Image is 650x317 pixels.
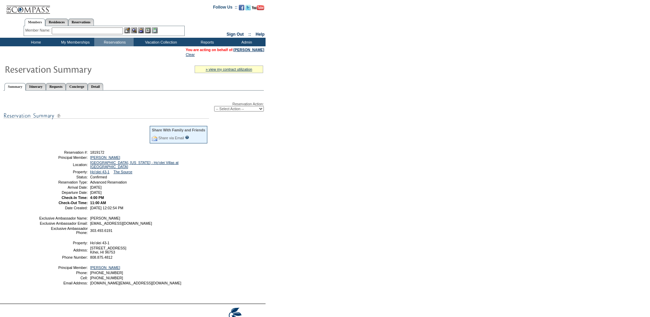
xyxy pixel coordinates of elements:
input: What is this? [185,136,189,139]
strong: Check-In Time: [62,196,88,200]
td: Principal Member: [39,266,88,270]
td: Vacation Collection [134,38,187,46]
a: [PERSON_NAME] [90,155,120,160]
td: Property: [39,241,88,245]
td: Phone Number: [39,255,88,259]
img: Reservaton Summary [4,62,142,76]
div: Reservation Action: [3,102,264,111]
a: Sign Out [226,32,244,37]
td: Reservations [94,38,134,46]
a: [PERSON_NAME] [234,48,264,52]
a: Become our fan on Facebook [239,7,244,11]
td: Phone: [39,271,88,275]
td: Follow Us :: [213,4,237,12]
td: Date Created: [39,206,88,210]
span: [DOMAIN_NAME][EMAIL_ADDRESS][DOMAIN_NAME] [90,281,181,285]
td: Cell: [39,276,88,280]
img: subTtlResSummary.gif [3,111,209,120]
a: Ho'olei 43-1 [90,170,110,174]
span: [DATE] [90,185,102,189]
span: [EMAIL_ADDRESS][DOMAIN_NAME] [90,221,152,225]
div: Member Name: [25,27,52,33]
td: Exclusive Ambassador Email: [39,221,88,225]
img: b_calculator.gif [152,27,158,33]
td: Home [15,38,55,46]
td: Admin [226,38,266,46]
a: Share via Email [158,136,184,140]
td: Reservation Type: [39,180,88,184]
span: Confirmed [90,175,107,179]
span: 11:00 AM [90,201,106,205]
td: My Memberships [55,38,94,46]
a: Help [256,32,265,37]
td: Status: [39,175,88,179]
td: Location: [39,161,88,169]
a: Members [25,19,46,26]
img: Subscribe to our YouTube Channel [252,5,264,10]
a: Clear [186,52,195,57]
td: Reservation #: [39,150,88,154]
img: Impersonate [138,27,144,33]
span: 1819172 [90,150,105,154]
a: » view my contract utilization [206,67,252,71]
td: Principal Member: [39,155,88,160]
span: [DATE] [90,190,102,195]
span: [STREET_ADDRESS] Kihei, HI 96753 [90,246,126,254]
img: Reservations [145,27,151,33]
span: [DATE] 12:02:54 PM [90,206,123,210]
span: 303.493.6191 [90,228,112,233]
a: Concierge [66,83,87,90]
img: Become our fan on Facebook [239,5,244,10]
a: Residences [45,19,68,26]
td: Address: [39,246,88,254]
a: Summary [4,83,26,91]
span: [PHONE_NUMBER] [90,271,123,275]
a: Itinerary [26,83,46,90]
td: Arrival Date: [39,185,88,189]
a: Subscribe to our YouTube Channel [252,7,264,11]
a: [PERSON_NAME] [90,266,120,270]
td: Exclusive Ambassador Phone: [39,226,88,235]
a: The Source [113,170,132,174]
a: [GEOGRAPHIC_DATA], [US_STATE] - Ho'olei Villas at [GEOGRAPHIC_DATA] [90,161,179,169]
a: Follow us on Twitter [245,7,251,11]
span: [PERSON_NAME] [90,216,120,220]
span: You are acting on behalf of: [186,48,264,52]
img: Follow us on Twitter [245,5,251,10]
span: Advanced Reservation [90,180,127,184]
span: 808.875.4812 [90,255,112,259]
span: 4:00 PM [90,196,104,200]
td: Property: [39,170,88,174]
span: :: [248,32,251,37]
a: Detail [88,83,103,90]
div: Share With Family and Friends [152,128,205,132]
a: Reservations [68,19,94,26]
span: [PHONE_NUMBER] [90,276,123,280]
td: Departure Date: [39,190,88,195]
td: Exclusive Ambassador Name: [39,216,88,220]
span: Ho'olei 43-1 [90,241,110,245]
td: Reports [187,38,226,46]
img: b_edit.gif [124,27,130,33]
a: Requests [46,83,66,90]
strong: Check-Out Time: [59,201,88,205]
td: Email Address: [39,281,88,285]
img: View [131,27,137,33]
